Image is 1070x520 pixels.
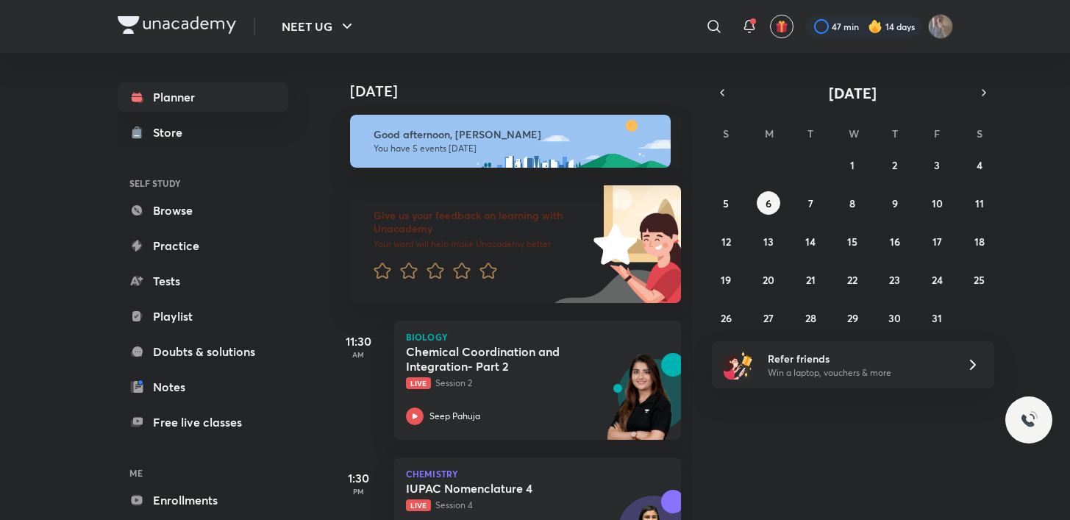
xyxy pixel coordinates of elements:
button: NEET UG [273,12,365,41]
h5: 11:30 [329,332,388,350]
p: Your word will help make Unacademy better [374,238,588,250]
abbr: October 2, 2025 [892,158,897,172]
img: unacademy [600,353,681,455]
button: October 25, 2025 [968,268,991,291]
button: October 24, 2025 [925,268,949,291]
button: October 16, 2025 [883,229,907,253]
a: Free live classes [118,407,288,437]
p: Seep Pahuja [429,410,480,423]
abbr: Saturday [977,127,982,140]
abbr: Tuesday [807,127,813,140]
abbr: Sunday [723,127,729,140]
button: October 17, 2025 [925,229,949,253]
abbr: October 3, 2025 [934,158,940,172]
button: October 27, 2025 [757,306,780,330]
h6: ME [118,460,288,485]
p: AM [329,350,388,359]
button: October 7, 2025 [799,191,822,215]
img: shubhanshu yadav [928,14,953,39]
a: Enrollments [118,485,288,515]
h5: IUPAC Nomenclature 4 [406,481,589,496]
h5: 1:30 [329,469,388,487]
abbr: October 25, 2025 [974,273,985,287]
img: Company Logo [118,16,236,34]
abbr: October 10, 2025 [932,196,943,210]
button: October 26, 2025 [714,306,738,330]
button: October 31, 2025 [925,306,949,330]
button: October 8, 2025 [841,191,864,215]
p: PM [329,487,388,496]
button: October 30, 2025 [883,306,907,330]
abbr: October 29, 2025 [847,311,858,325]
h6: Good afternoon, [PERSON_NAME] [374,128,657,141]
button: October 5, 2025 [714,191,738,215]
a: Doubts & solutions [118,337,288,366]
button: October 23, 2025 [883,268,907,291]
h6: Refer friends [768,351,949,366]
abbr: October 17, 2025 [932,235,942,249]
abbr: October 30, 2025 [888,311,901,325]
button: October 13, 2025 [757,229,780,253]
button: October 3, 2025 [925,153,949,177]
abbr: October 21, 2025 [806,273,816,287]
abbr: October 14, 2025 [805,235,816,249]
abbr: October 23, 2025 [889,273,900,287]
a: Planner [118,82,288,112]
button: avatar [770,15,793,38]
h6: Give us your feedback on learning with Unacademy [374,209,588,235]
span: Live [406,499,431,511]
div: Store [153,124,191,141]
button: October 18, 2025 [968,229,991,253]
abbr: October 20, 2025 [763,273,774,287]
a: Browse [118,196,288,225]
button: October 19, 2025 [714,268,738,291]
img: afternoon [350,115,671,168]
abbr: October 8, 2025 [849,196,855,210]
abbr: October 12, 2025 [721,235,731,249]
p: Biology [406,332,669,341]
abbr: October 16, 2025 [890,235,900,249]
button: October 20, 2025 [757,268,780,291]
abbr: October 6, 2025 [766,196,771,210]
button: October 1, 2025 [841,153,864,177]
abbr: October 24, 2025 [932,273,943,287]
span: [DATE] [829,83,877,103]
p: Session 4 [406,499,637,512]
abbr: October 1, 2025 [850,158,855,172]
button: October 6, 2025 [757,191,780,215]
abbr: October 5, 2025 [723,196,729,210]
abbr: October 18, 2025 [974,235,985,249]
abbr: Monday [765,127,774,140]
abbr: October 7, 2025 [808,196,813,210]
abbr: October 13, 2025 [763,235,774,249]
img: streak [868,19,882,34]
img: referral [724,350,753,380]
abbr: October 11, 2025 [975,196,984,210]
h4: [DATE] [350,82,696,100]
img: feedback_image [543,185,681,303]
button: October 21, 2025 [799,268,822,291]
p: You have 5 events [DATE] [374,143,657,154]
abbr: October 28, 2025 [805,311,816,325]
abbr: October 4, 2025 [977,158,982,172]
h6: SELF STUDY [118,171,288,196]
abbr: October 19, 2025 [721,273,731,287]
abbr: October 26, 2025 [721,311,732,325]
button: October 22, 2025 [841,268,864,291]
p: Win a laptop, vouchers & more [768,366,949,380]
abbr: October 31, 2025 [932,311,942,325]
button: October 28, 2025 [799,306,822,330]
button: October 2, 2025 [883,153,907,177]
button: October 9, 2025 [883,191,907,215]
button: October 4, 2025 [968,153,991,177]
button: [DATE] [732,82,974,103]
p: Chemistry [406,469,669,478]
img: avatar [775,20,788,33]
abbr: October 22, 2025 [847,273,857,287]
a: Playlist [118,302,288,331]
img: ttu [1020,411,1038,429]
button: October 12, 2025 [714,229,738,253]
a: Tests [118,266,288,296]
abbr: Friday [934,127,940,140]
abbr: Wednesday [849,127,859,140]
